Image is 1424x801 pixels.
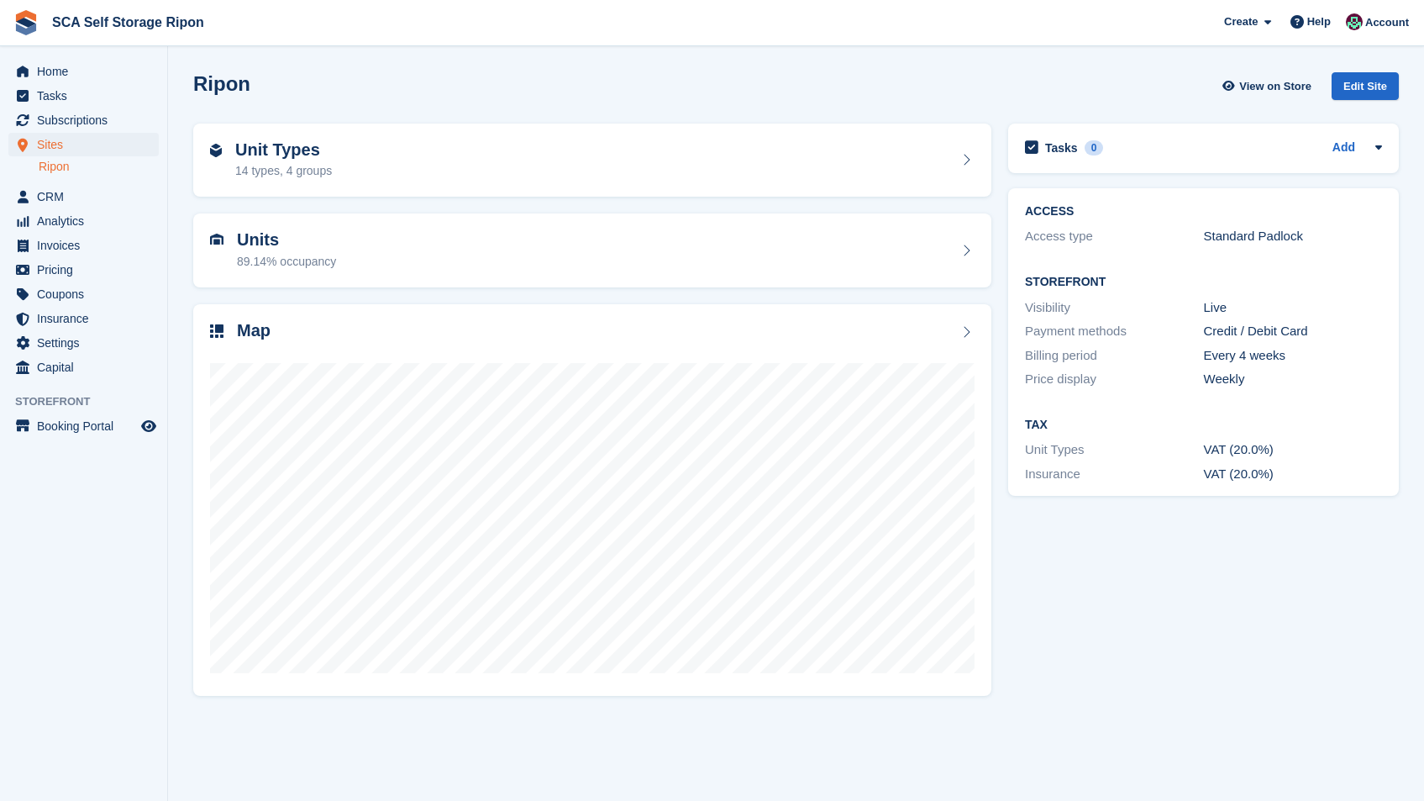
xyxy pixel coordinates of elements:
[1220,72,1318,100] a: View on Store
[1204,346,1383,366] div: Every 4 weeks
[1332,139,1355,158] a: Add
[1365,14,1409,31] span: Account
[1204,322,1383,341] div: Credit / Debit Card
[37,185,138,208] span: CRM
[37,414,138,438] span: Booking Portal
[235,162,332,180] div: 14 types, 4 groups
[1025,370,1204,389] div: Price display
[1025,276,1382,289] h2: Storefront
[1025,227,1204,246] div: Access type
[37,282,138,306] span: Coupons
[1204,298,1383,318] div: Live
[1025,440,1204,460] div: Unit Types
[37,331,138,355] span: Settings
[37,108,138,132] span: Subscriptions
[1239,78,1311,95] span: View on Store
[1204,370,1383,389] div: Weekly
[1045,140,1078,155] h2: Tasks
[39,159,159,175] a: Ripon
[1025,346,1204,366] div: Billing period
[37,60,138,83] span: Home
[8,108,159,132] a: menu
[1204,227,1383,246] div: Standard Padlock
[8,282,159,306] a: menu
[37,234,138,257] span: Invoices
[193,72,250,95] h2: Ripon
[1332,72,1399,100] div: Edit Site
[1332,72,1399,107] a: Edit Site
[37,84,138,108] span: Tasks
[237,321,271,340] h2: Map
[8,414,159,438] a: menu
[1025,205,1382,219] h2: ACCESS
[1085,140,1104,155] div: 0
[210,234,223,245] img: unit-icn-7be61d7bf1b0ce9d3e12c5938cc71ed9869f7b940bace4675aadf7bd6d80202e.svg
[8,60,159,83] a: menu
[45,8,211,36] a: SCA Self Storage Ripon
[210,144,222,157] img: unit-type-icn-2b2737a686de81e16bb02015468b77c625bbabd49415b5ef34ead5e3b44a266d.svg
[13,10,39,35] img: stora-icon-8386f47178a22dfd0bd8f6a31ec36ba5ce8667c1dd55bd0f319d3a0aa187defe.svg
[1346,13,1363,30] img: Sam Chapman
[37,356,138,379] span: Capital
[237,253,336,271] div: 89.14% occupancy
[8,356,159,379] a: menu
[8,133,159,156] a: menu
[37,258,138,282] span: Pricing
[1224,13,1258,30] span: Create
[8,185,159,208] a: menu
[237,230,336,250] h2: Units
[8,234,159,257] a: menu
[1204,440,1383,460] div: VAT (20.0%)
[235,140,332,160] h2: Unit Types
[1307,13,1331,30] span: Help
[37,307,138,330] span: Insurance
[1204,465,1383,484] div: VAT (20.0%)
[1025,465,1204,484] div: Insurance
[37,209,138,233] span: Analytics
[1025,322,1204,341] div: Payment methods
[1025,419,1382,432] h2: Tax
[210,324,223,338] img: map-icn-33ee37083ee616e46c38cad1a60f524a97daa1e2b2c8c0bc3eb3415660979fc1.svg
[193,124,991,198] a: Unit Types 14 types, 4 groups
[139,416,159,436] a: Preview store
[193,213,991,287] a: Units 89.14% occupancy
[8,209,159,233] a: menu
[1025,298,1204,318] div: Visibility
[8,331,159,355] a: menu
[8,258,159,282] a: menu
[193,304,991,697] a: Map
[8,84,159,108] a: menu
[15,393,167,410] span: Storefront
[8,307,159,330] a: menu
[37,133,138,156] span: Sites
